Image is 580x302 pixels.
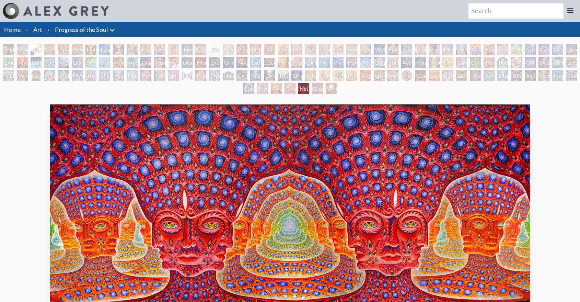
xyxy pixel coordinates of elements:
div: Aperture [484,44,495,55]
div: Boo-boo [346,44,357,55]
div: Love is a Cosmic Force [566,44,577,55]
div: Ophanic Eyelash [333,70,344,81]
div: Kissing [140,44,151,55]
div: Peyote Being [566,70,577,81]
div: Laughing Man [415,44,426,55]
div: [PERSON_NAME] [44,70,55,81]
div: Lilacs [72,57,83,68]
div: White Light [326,83,337,94]
div: Endarkenment [209,57,220,68]
div: Jewel Being [484,70,495,81]
div: [DEMOGRAPHIC_DATA] Embryo [209,44,220,55]
div: Pregnancy [236,44,247,55]
div: Yogi & the Möbius Sphere [113,70,124,81]
div: Holy Family [387,44,398,55]
div: Newborn [223,44,234,55]
div: Steeplehead 1 [243,83,254,94]
div: Oversoul [271,83,282,94]
div: The Shulgins and their Alchemical Angels [387,57,398,68]
div: Original Face [291,70,302,81]
div: One [285,83,295,94]
div: Empowerment [497,44,508,55]
div: Cosmic Elf [442,70,453,81]
div: Young & Old [401,44,412,55]
div: Mystic Eye [72,70,83,81]
div: Promise [319,44,330,55]
div: Theologue [99,70,110,81]
div: Copulating [195,44,206,55]
div: Ocean of Love Bliss [154,44,165,55]
div: Purging [415,57,426,68]
div: Net of Being [298,83,309,94]
div: Headache [195,57,206,68]
div: Metamorphosis [58,57,69,68]
div: Angel Skin [360,70,371,81]
div: Despair [182,57,193,68]
div: New Man New Woman [72,44,83,55]
div: Birth [250,44,261,55]
div: Earth Energies [31,57,42,68]
a: Home [4,26,21,33]
div: Vajra Guru [17,70,28,81]
div: Eclipse [99,44,110,55]
div: Planetary Prayers [333,57,344,68]
div: Vajra Horse [113,57,124,68]
div: Interbeing [470,70,481,81]
div: [PERSON_NAME] [58,70,69,81]
div: Holy Grail [85,44,96,55]
div: Cannabacchus [470,57,481,68]
div: Lightworker [374,57,385,68]
div: Ayahuasca Visitation [401,57,412,68]
div: Gaia [140,57,151,68]
div: Cosmic Lovers [552,44,563,55]
div: New Family [291,44,302,55]
div: Love Circuit [278,44,289,55]
div: Third Eye Tears of Joy [484,57,495,68]
div: Cosmic [DEMOGRAPHIC_DATA] [31,70,42,81]
a: Art [33,25,42,34]
div: Nature of Mind [223,70,234,81]
div: Humming Bird [99,57,110,68]
div: Embracing [168,44,179,55]
div: Zena Lotus [305,44,316,55]
div: Mayan Being [552,70,563,81]
div: Vision Crystal Tondo [401,70,412,81]
div: Journey of the Wounded Healer [264,57,275,68]
a: Progress of the Soul [55,25,108,34]
div: Power to the Peaceful [140,70,151,81]
div: Spectral Lotus [374,70,385,81]
div: [PERSON_NAME] & Eve [3,44,14,55]
div: The Seer [85,70,96,81]
div: Tantra [182,44,193,55]
div: Secret Writing Being [538,70,549,81]
div: One Taste [127,44,138,55]
div: Grieving [223,57,234,68]
div: Cannabis Sutra [456,57,467,68]
div: Transfiguration [278,70,289,81]
div: Dying [264,70,275,81]
div: Cosmic Creativity [525,44,536,55]
div: Prostration [291,57,302,68]
div: Family [333,44,344,55]
div: Steeplehead 2 [257,83,268,94]
div: Song of Vajra Being [511,70,522,81]
div: Caring [236,70,247,81]
div: The Soul Finds It's Way [250,70,261,81]
div: Guardian of Infinite Vision [415,70,426,81]
div: Nursing [264,44,275,55]
div: Seraphic Transport Docking on the Third Eye [305,70,316,81]
div: Blessing Hand [209,70,220,81]
div: Bond [511,44,522,55]
div: Nuclear Crucifixion [236,57,247,68]
div: Body/Mind as a Vibratory Field of Energy [497,57,508,68]
div: Networks [360,57,371,68]
div: Visionary Origin of Language [17,44,28,55]
div: The Kiss [113,44,124,55]
div: Symbiosis: Gall Wasp & Oak Tree [85,57,96,68]
input: Search [468,3,564,19]
div: Firewalking [154,70,165,81]
div: Psychomicrograph of a Fractal Paisley Cherub Feather Tip [346,70,357,81]
div: Diamond Being [497,70,508,81]
div: Fear [154,57,165,68]
div: Holy Fire [278,57,289,68]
